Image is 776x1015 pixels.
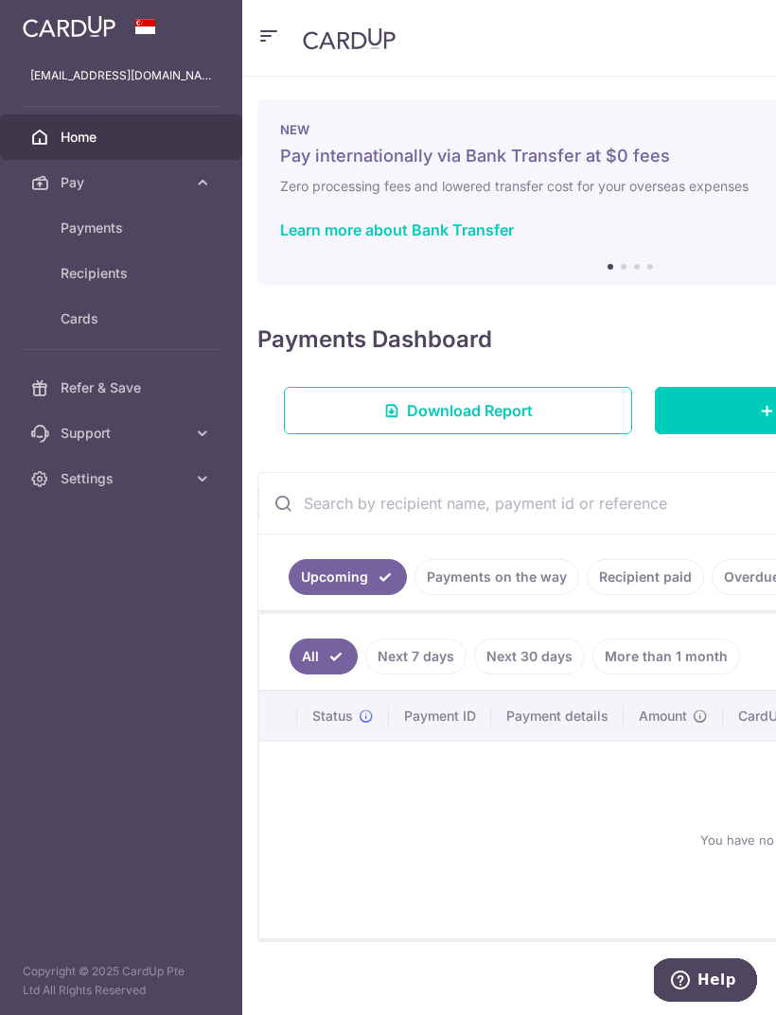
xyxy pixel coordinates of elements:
a: Next 30 days [474,639,585,674]
a: All [290,639,358,674]
span: Payments [61,219,185,237]
th: Payment ID [389,691,491,741]
a: Recipient paid [587,559,704,595]
a: Payments on the way [414,559,579,595]
p: [EMAIL_ADDRESS][DOMAIN_NAME] [30,66,212,85]
img: CardUp [303,27,396,50]
span: Cards [61,309,185,328]
span: Help [44,13,82,30]
span: Support [61,424,185,443]
iframe: Opens a widget where you can find more information [654,958,757,1006]
a: Upcoming [289,559,407,595]
span: Recipients [61,264,185,283]
th: Payment details [491,691,624,741]
span: Pay [61,173,185,192]
img: CardUp [23,15,115,38]
span: Amount [639,707,687,726]
a: More than 1 month [592,639,740,674]
span: Refer & Save [61,378,185,397]
span: Status [312,707,353,726]
h4: Payments Dashboard [257,323,492,357]
a: Next 7 days [365,639,467,674]
span: Home [61,128,185,147]
a: Learn more about Bank Transfer [280,220,514,239]
span: Settings [61,469,185,488]
a: Download Report [284,387,632,434]
span: Download Report [407,399,533,422]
